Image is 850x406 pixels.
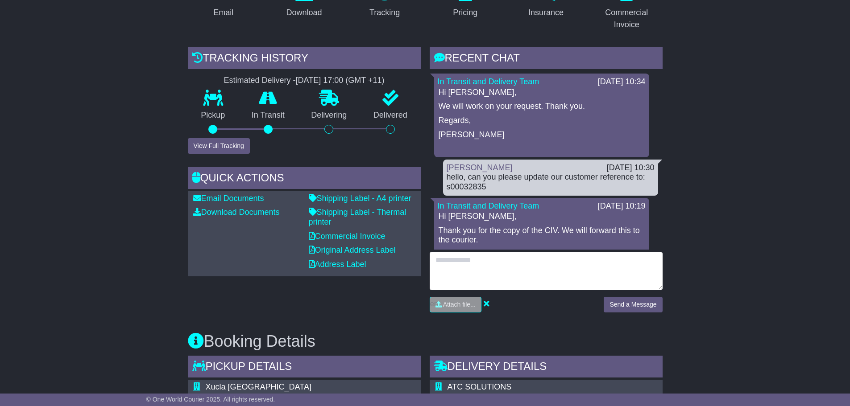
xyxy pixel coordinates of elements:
div: [DATE] 17:00 (GMT +11) [296,76,385,86]
p: Delivering [298,111,361,120]
p: Regards, [439,116,645,126]
div: RECENT CHAT [430,47,663,71]
p: Pickup [188,111,239,120]
a: Commercial Invoice [309,232,386,241]
a: [PERSON_NAME] [447,163,513,172]
div: Commercial Invoice [597,7,657,31]
p: We will work on your request. Thank you. [439,102,645,111]
p: Thank you for the copy of the CIV. We will forward this to the courier. [439,226,645,245]
div: Insurance [528,7,564,19]
p: Regards, [439,250,645,259]
p: Hi [PERSON_NAME], [439,212,645,221]
div: [DATE] 10:30 [607,163,655,173]
div: Tracking [369,7,400,19]
div: Quick Actions [188,167,421,191]
p: [PERSON_NAME] [439,130,645,140]
a: Shipping Label - Thermal printer [309,208,406,226]
button: Send a Message [604,297,662,312]
div: Email [213,7,233,19]
p: In Transit [238,111,298,120]
div: hello, can you please update our customer reference to: s00032835 [447,172,655,192]
span: © One World Courier 2025. All rights reserved. [146,396,275,403]
div: Download [286,7,322,19]
div: Estimated Delivery - [188,76,421,86]
div: [DATE] 10:19 [598,201,646,211]
span: ATC SOLUTIONS [448,382,512,391]
a: Download Documents [193,208,280,217]
a: Original Address Label [309,246,396,254]
a: In Transit and Delivery Team [438,77,539,86]
p: Hi [PERSON_NAME], [439,88,645,98]
button: View Full Tracking [188,138,250,154]
a: Address Label [309,260,366,269]
a: Email Documents [193,194,264,203]
a: Shipping Label - A4 printer [309,194,411,203]
div: [DATE] 10:34 [598,77,646,87]
div: Pricing [453,7,477,19]
a: In Transit and Delivery Team [438,201,539,210]
p: Delivered [360,111,421,120]
div: Delivery Details [430,356,663,380]
div: Tracking history [188,47,421,71]
span: Xucla [GEOGRAPHIC_DATA] [206,382,311,391]
h3: Booking Details [188,332,663,350]
div: Pickup Details [188,356,421,380]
